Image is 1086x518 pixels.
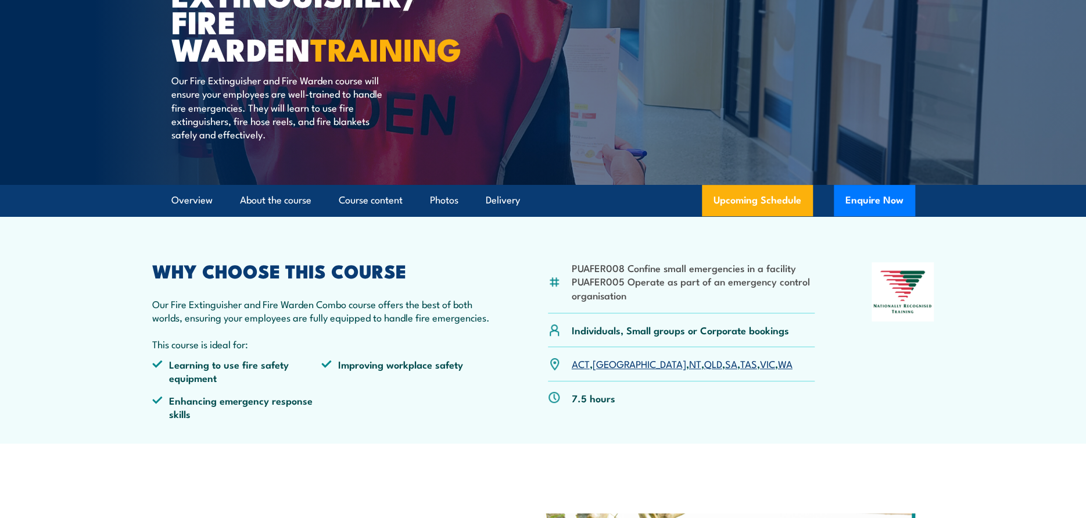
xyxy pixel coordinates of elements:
a: SA [725,356,737,370]
p: Individuals, Small groups or Corporate bookings [572,323,789,337]
a: About the course [240,185,311,216]
a: ACT [572,356,590,370]
a: QLD [704,356,722,370]
a: Upcoming Schedule [702,185,813,216]
button: Enquire Now [834,185,915,216]
li: Enhancing emergency response skills [152,394,322,421]
a: Photos [430,185,458,216]
h2: WHY CHOOSE THIS COURSE [152,262,492,278]
a: [GEOGRAPHIC_DATA] [593,356,686,370]
a: WA [778,356,793,370]
img: Nationally Recognised Training logo. [872,262,934,321]
strong: TRAINING [310,24,461,72]
li: PUAFER005 Operate as part of an emergency control organisation [572,274,815,302]
p: This course is ideal for: [152,337,492,351]
a: Overview [171,185,213,216]
p: 7.5 hours [572,391,615,405]
p: , , , , , , , [572,357,793,370]
a: TAS [740,356,757,370]
li: PUAFER008 Confine small emergencies in a facility [572,261,815,274]
p: Our Fire Extinguisher and Fire Warden Combo course offers the best of both worlds, ensuring your ... [152,297,492,324]
li: Learning to use fire safety equipment [152,358,322,385]
p: Our Fire Extinguisher and Fire Warden course will ensure your employees are well-trained to handl... [171,73,383,141]
li: Improving workplace safety [321,358,491,385]
a: Course content [339,185,403,216]
a: Delivery [486,185,520,216]
a: VIC [760,356,775,370]
a: NT [689,356,701,370]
